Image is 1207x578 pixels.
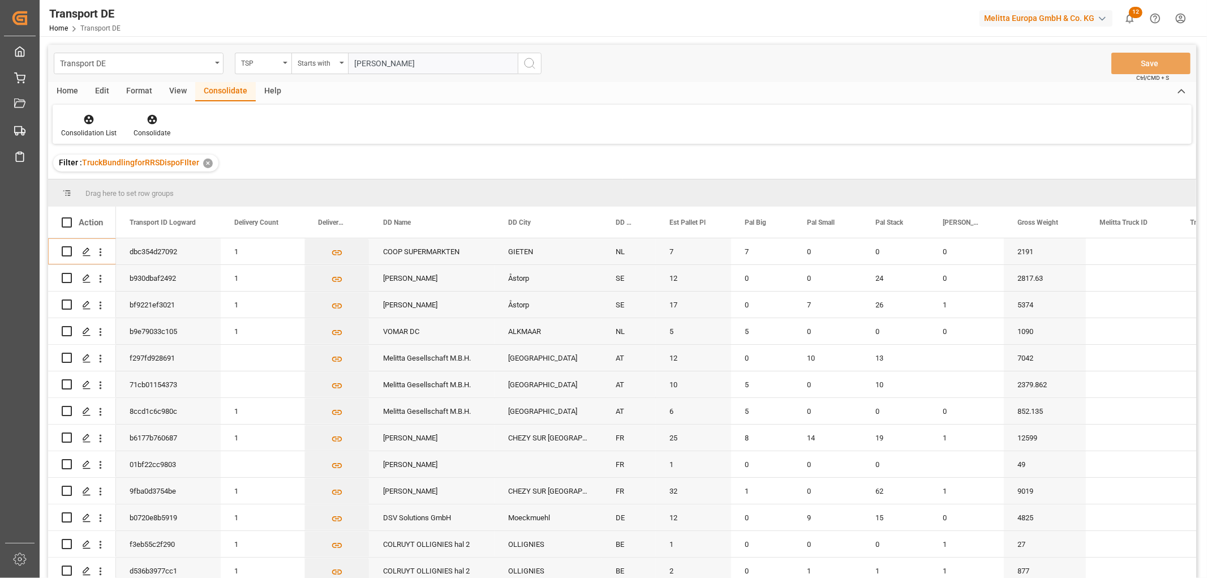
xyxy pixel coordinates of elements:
div: 26 [862,292,929,318]
div: Press SPACE to select this row. [48,451,116,478]
div: COOP SUPERMARKTEN [370,238,495,264]
div: 0 [793,398,862,424]
div: Melitta Gesellschaft M.B.H. [370,398,495,424]
div: Edit [87,82,118,101]
div: 1 [929,425,1004,451]
div: f3eb55c2f290 [116,531,221,557]
div: 2379.862 [1004,371,1086,397]
div: ALKMAAR [495,318,602,344]
div: 9fba0d3754be [116,478,221,504]
div: Starts with [298,55,336,68]
span: Pal Stack [875,219,903,226]
div: 6 [656,398,731,424]
span: DD Country [616,219,632,226]
div: [GEOGRAPHIC_DATA] [495,345,602,371]
div: 2817.63 [1004,265,1086,291]
div: 0 [793,318,862,344]
div: 1 [221,265,304,291]
div: Press SPACE to select this row. [48,478,116,504]
div: CHEZY SUR [GEOGRAPHIC_DATA] [495,425,602,451]
div: 14 [793,425,862,451]
div: 0 [862,238,929,264]
span: Gross Weight [1017,219,1058,226]
div: Åstorp [495,265,602,291]
div: DE [602,504,656,530]
div: 25 [656,425,731,451]
div: Press SPACE to select this row. [48,318,116,345]
div: 0 [929,318,1004,344]
div: 7 [731,238,793,264]
div: dbc354d27092 [116,238,221,264]
div: 13 [862,345,929,371]
div: AT [602,371,656,397]
span: Est Pallet Pl [669,219,706,226]
div: 5 [656,318,731,344]
div: Consolidate [195,82,256,101]
div: 12 [656,504,731,530]
div: Press SPACE to select this row. [48,398,116,425]
div: 12 [656,265,731,291]
div: 27 [1004,531,1086,557]
div: FR [602,425,656,451]
div: 0 [793,371,862,397]
div: 5 [731,371,793,397]
div: 0 [862,451,929,477]
div: 8ccd1c6c980c [116,398,221,424]
input: Type to search [348,53,518,74]
div: SE [602,292,656,318]
div: CHEZY SUR [GEOGRAPHIC_DATA] [495,478,602,504]
div: 0 [793,478,862,504]
span: Delivery List [318,219,346,226]
div: 0 [793,451,862,477]
div: 01bf22cc9803 [116,451,221,477]
div: 1 [731,478,793,504]
div: COLRUYT OLLIGNIES hal 2 [370,531,495,557]
div: 7042 [1004,345,1086,371]
div: 0 [793,531,862,557]
div: 0 [731,504,793,530]
div: [PERSON_NAME] [370,425,495,451]
div: 1 [929,478,1004,504]
div: Press SPACE to select this row. [48,425,116,451]
div: OLLIGNIES [495,531,602,557]
div: SE [602,265,656,291]
button: open menu [54,53,224,74]
div: 10 [793,345,862,371]
button: Help Center [1142,6,1168,31]
span: DD Name [383,219,411,226]
div: Transport DE [49,5,121,22]
div: 10 [862,371,929,397]
div: 0 [731,292,793,318]
div: 1 [221,398,304,424]
span: Pal Small [807,219,835,226]
div: 0 [862,398,929,424]
div: 17 [656,292,731,318]
button: open menu [235,53,291,74]
span: 12 [1129,7,1142,18]
div: 5374 [1004,292,1086,318]
div: 1 [221,318,304,344]
div: 9019 [1004,478,1086,504]
div: [PERSON_NAME] [370,292,495,318]
div: TSP [241,55,280,68]
div: Melitta Europa GmbH & Co. KG [980,10,1112,27]
div: b0720e8b5919 [116,504,221,530]
div: NL [602,318,656,344]
div: AT [602,345,656,371]
div: Press SPACE to select this row. [48,238,116,265]
div: 12599 [1004,425,1086,451]
div: 0 [929,265,1004,291]
div: 49 [1004,451,1086,477]
div: Moeckmuehl [495,504,602,530]
div: Consolidate [134,128,170,138]
div: 4825 [1004,504,1086,530]
div: 1 [221,504,304,530]
div: 1 [221,531,304,557]
div: View [161,82,195,101]
div: 0 [731,531,793,557]
div: Press SPACE to select this row. [48,504,116,531]
div: [PERSON_NAME] [370,478,495,504]
span: TruckBundlingforRRSDispoFIlter [82,158,199,167]
div: bf9221ef3021 [116,292,221,318]
div: 1 [656,531,731,557]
